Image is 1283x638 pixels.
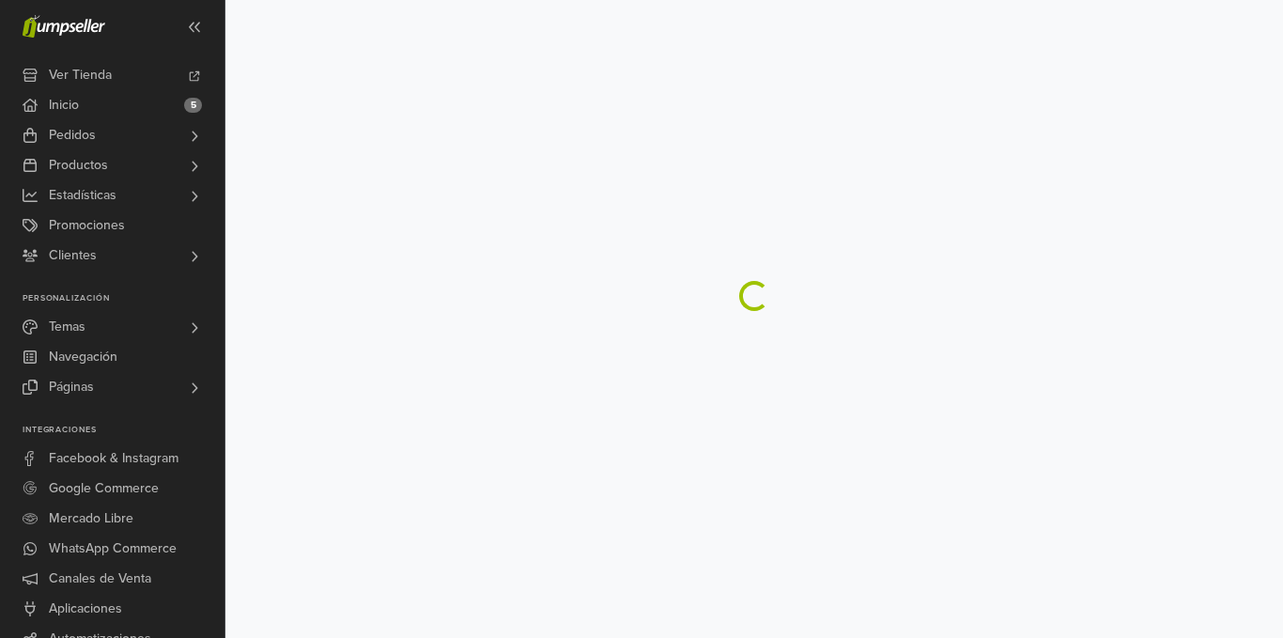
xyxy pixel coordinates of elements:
span: Páginas [49,372,94,402]
span: Clientes [49,241,97,271]
span: Estadísticas [49,180,116,210]
span: Facebook & Instagram [49,443,178,474]
span: Ver Tienda [49,60,112,90]
span: WhatsApp Commerce [49,534,177,564]
span: Canales de Venta [49,564,151,594]
span: Google Commerce [49,474,159,504]
span: Inicio [49,90,79,120]
span: Aplicaciones [49,594,122,624]
span: Temas [49,312,85,342]
span: Navegación [49,342,117,372]
p: Personalización [23,293,224,304]
span: Productos [49,150,108,180]
span: 5 [184,98,202,113]
p: Integraciones [23,425,224,436]
span: Pedidos [49,120,96,150]
span: Mercado Libre [49,504,133,534]
span: Promociones [49,210,125,241]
